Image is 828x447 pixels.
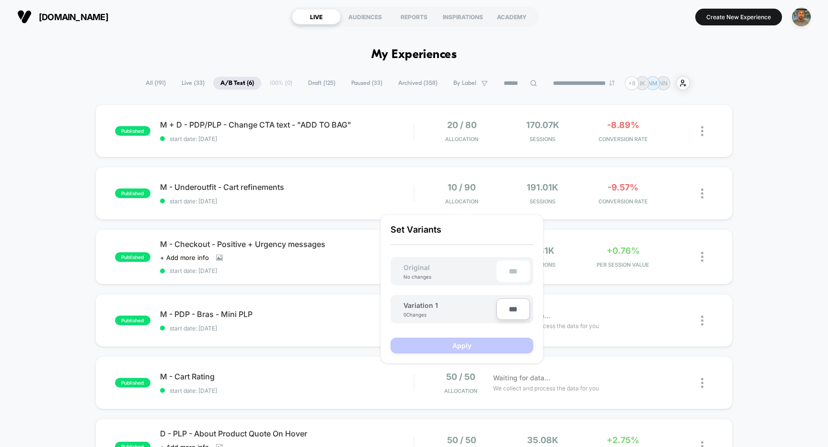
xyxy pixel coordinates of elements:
span: M - PDP - Bras - Mini PLP [160,309,414,319]
span: start date: [DATE] [160,325,414,332]
div: ACADEMY [487,9,536,24]
span: We collect and process the data for you [493,384,599,393]
span: M - Underoutfit - Cart refinements [160,182,414,192]
img: close [701,252,703,262]
span: start date: [DATE] [160,135,414,142]
span: start date: [DATE] [160,198,414,205]
span: M - Cart Rating [160,372,414,381]
span: + Add more info [160,254,209,261]
span: CONVERSION RATE [585,136,661,142]
img: close [701,316,703,326]
span: Live ( 33 ) [174,77,212,90]
span: start date: [DATE] [160,267,414,274]
img: Visually logo [17,10,32,24]
span: D - PLP - About Product Quote On Hover [160,429,414,438]
button: [DOMAIN_NAME] [14,9,111,24]
button: Apply [391,338,533,353]
span: M + D - PDP/PLP - Change CTA text - "ADD TO BAG" [160,120,414,129]
span: Original [394,263,439,271]
img: end [609,80,615,86]
div: No changes [394,274,441,280]
span: published [115,378,150,388]
img: ppic [792,8,811,26]
img: close [701,188,703,199]
span: +2.75% [607,435,639,445]
span: Allocation [444,388,477,394]
span: [DOMAIN_NAME] [39,12,108,22]
div: REPORTS [390,9,438,24]
span: 35.08k [527,435,558,445]
div: LIVE [292,9,341,24]
span: All ( 191 ) [138,77,173,90]
img: close [701,126,703,136]
span: -9.57% [608,182,638,192]
span: A/B Test ( 6 ) [213,77,261,90]
div: + 8 [625,76,639,90]
span: CONVERSION RATE [585,198,661,205]
h1: My Experiences [371,48,457,62]
span: +0.76% [607,246,640,256]
span: start date: [DATE] [160,387,414,394]
span: Paused ( 33 ) [344,77,390,90]
span: 50 / 50 [446,372,475,382]
div: AUDIENCES [341,9,390,24]
p: NM [648,80,657,87]
span: PER SESSION VALUE [585,261,661,268]
div: 0 Changes [403,312,432,318]
span: By Label [453,80,476,87]
span: Variation 1 [403,301,438,309]
span: 20 / 80 [447,120,477,130]
span: -8.89% [607,120,639,130]
span: M - Checkout - Positive + Urgency messages [160,239,414,249]
span: 50 / 50 [447,435,476,445]
span: Waiting for data... [493,373,550,383]
span: 191.01k [527,182,558,192]
p: IK [640,80,645,87]
span: 10 / 90 [448,182,476,192]
p: NN [659,80,667,87]
span: Sessions [505,198,580,205]
span: Draft ( 125 ) [301,77,343,90]
img: close [701,378,703,388]
div: INSPIRATIONS [438,9,487,24]
span: 170.07k [526,120,559,130]
span: Allocation [445,198,478,205]
span: published [115,188,150,198]
button: Create New Experience [695,9,782,25]
span: published [115,252,150,262]
p: Set Variants [391,224,533,245]
span: Allocation [445,136,478,142]
button: ppic [789,7,814,27]
span: published [115,316,150,325]
span: Archived ( 358 ) [391,77,445,90]
span: published [115,126,150,136]
span: Sessions [505,136,580,142]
